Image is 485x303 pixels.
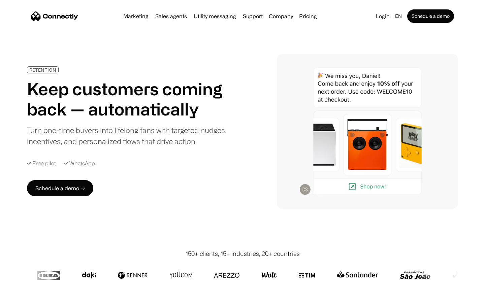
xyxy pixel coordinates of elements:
[13,291,40,301] ul: Language list
[27,125,232,147] div: Turn one-time buyers into lifelong fans with targeted nudges, incentives, and personalized flows ...
[7,291,40,301] aside: Language selected: English
[27,180,93,196] a: Schedule a demo →
[395,11,402,21] div: en
[64,160,95,167] div: ✓ WhatsApp
[296,13,320,19] a: Pricing
[392,11,406,21] div: en
[186,249,300,258] div: 150+ clients, 15+ industries, 20+ countries
[27,160,56,167] div: ✓ Free pilot
[267,11,295,21] div: Company
[269,11,293,21] div: Company
[29,67,56,72] div: RETENTION
[31,11,78,21] a: home
[27,79,232,119] h1: Keep customers coming back — automatically
[153,13,190,19] a: Sales agents
[240,13,265,19] a: Support
[407,9,454,23] a: Schedule a demo
[121,13,151,19] a: Marketing
[191,13,239,19] a: Utility messaging
[373,11,392,21] a: Login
